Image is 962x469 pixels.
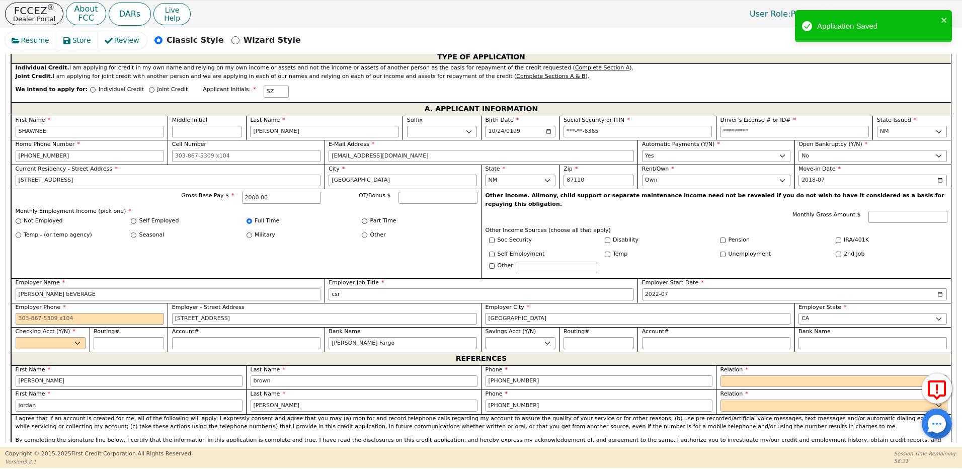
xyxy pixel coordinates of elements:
[642,166,674,172] span: Rent/Own
[720,238,726,243] input: Y/N
[359,192,391,199] span: OT/Bonus $
[798,166,841,172] span: Move-in Date
[16,366,51,373] span: First Name
[16,64,69,71] strong: Individual Credit.
[74,5,98,13] p: About
[139,231,165,240] label: Seasonal
[172,150,320,162] input: 303-867-5309 x104
[720,252,726,257] input: Y/N
[251,366,285,373] span: Last Name
[486,366,508,373] span: Phone
[836,238,841,243] input: Y/N
[16,64,947,72] div: I am applying for credit in my own name and relying on my own income or assets and not the income...
[5,3,63,25] a: FCCEZ®Dealer Portal
[16,86,88,102] span: We intend to apply for:
[894,457,957,465] p: 56:31
[498,262,513,270] label: Other
[798,304,846,310] span: Employer State
[16,150,164,162] input: 303-867-5309 x104
[370,231,386,240] label: Other
[485,304,529,310] span: Employer City
[798,141,867,147] span: Open Bankruptcy (Y/N)
[485,126,555,138] input: YYYY-MM-DD
[485,328,536,335] span: Savings Acct (Y/N)
[605,238,610,243] input: Y/N
[740,4,832,24] a: User Role:Primary
[13,6,55,16] p: FCCEZ
[642,328,669,335] span: Account#
[16,73,53,80] strong: Joint Credit.
[157,86,188,94] p: Joint Credit
[486,226,947,235] p: Other Income Sources (choose all that apply)
[370,217,396,225] label: Part Time
[47,3,55,12] sup: ®
[137,450,193,457] span: All Rights Reserved.
[172,141,206,147] span: Cell Number
[203,86,256,93] span: Applicant Initials:
[244,34,301,46] p: Wizard Style
[139,217,179,225] label: Self Employed
[16,313,164,325] input: 303-867-5309 x104
[834,6,957,22] a: 3659A:[PERSON_NAME]
[98,32,147,49] button: Review
[564,328,589,335] span: Routing#
[498,250,545,259] label: Self Employment
[5,450,193,458] p: Copyright © 2015- 2025 First Credit Corporation.
[486,400,712,412] input: 303-867-5309 x104
[798,175,947,187] input: YYYY-MM-DD
[456,352,507,365] span: REFERENCES
[250,117,285,123] span: Last Name
[720,117,795,123] span: Driver’s License # or ID#
[114,35,139,46] span: Review
[172,304,245,310] span: Employer - Street Address
[66,2,106,26] button: AboutFCC
[613,236,638,245] label: Disability
[564,175,634,187] input: 90210
[153,3,191,25] button: LiveHelp
[255,217,279,225] label: Full Time
[642,279,704,286] span: Employer Start Date
[16,415,947,431] p: I agree that if an account is created for me, all of the following will apply: I expressly consen...
[941,14,948,26] button: close
[844,236,869,245] label: IRA/401K
[844,250,864,259] label: 2nd Job
[164,6,180,14] span: Live
[94,328,119,335] span: Routing#
[836,252,841,257] input: Y/N
[56,32,99,49] button: Store
[486,390,508,397] span: Phone
[486,192,947,208] p: Other Income. Alimony, child support or separate maintenance income need not be revealed if you d...
[792,211,861,218] span: Monthly Gross Amount $
[642,288,947,300] input: YYYY-MM-DD
[489,238,495,243] input: Y/N
[922,373,952,404] button: Report Error to FCC
[109,3,151,26] button: DARs
[564,166,578,172] span: Zip
[16,207,477,216] p: Monthly Employment Income (pick one)
[16,328,75,335] span: Checking Acct (Y/N)
[16,390,51,397] span: First Name
[498,236,532,245] label: Soc Security
[329,166,345,172] span: City
[16,304,66,310] span: Employer Phone
[24,231,92,240] label: Temp - (or temp agency)
[329,279,384,286] span: Employer Job Title
[164,14,180,22] span: Help
[425,103,538,116] span: A. APPLICANT INFORMATION
[575,64,629,71] u: Complete Section A
[72,35,91,46] span: Store
[16,117,51,123] span: First Name
[729,250,771,259] label: Unemployment
[74,14,98,22] p: FCC
[13,16,55,22] p: Dealer Portal
[798,328,831,335] span: Bank Name
[729,236,750,245] label: Pension
[740,4,832,24] p: Primary
[21,35,49,46] span: Resume
[613,250,627,259] label: Temp
[817,21,938,32] div: Application Saved
[181,192,234,199] span: Gross Base Pay $
[720,390,748,397] span: Relation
